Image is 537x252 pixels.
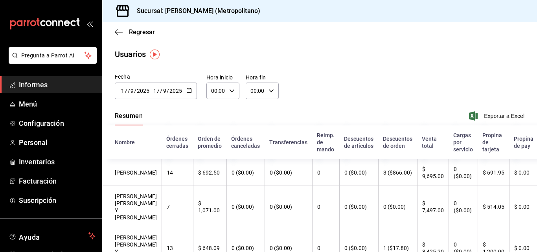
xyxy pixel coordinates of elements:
font: 0 ($0.00) [270,169,292,176]
font: 0 [317,204,320,210]
font: 9,695.00 [422,173,444,179]
font: 3 ($866.00) [383,169,412,176]
font: 692.50 [202,169,220,176]
font: Órdenes canceladas [231,136,260,149]
font: Inventarios [19,158,55,166]
font: Nombre [115,140,135,146]
font: Propina de pay [514,136,533,149]
font: Reimp. de mando [317,132,335,153]
font: $ [422,241,425,248]
font: 0 ($0.00) [344,204,367,210]
font: Resumen [115,112,143,120]
font: Venta total [422,136,437,149]
font: Configuración [19,119,64,127]
font: Descuentos de orden [383,136,412,149]
font: Informes [19,81,48,89]
font: Usuarios [115,50,146,59]
font: $ [514,245,517,251]
font: / [167,88,169,94]
font: $ [198,245,201,251]
font: 0 ($0.00) [232,245,254,251]
font: / [134,88,136,94]
font: Cargas por servicio [453,132,473,153]
button: abrir_cajón_menú [86,20,93,27]
font: 0 ($0.00) [232,169,254,176]
font: [PERSON_NAME] [PERSON_NAME] Y [PERSON_NAME] [115,193,157,221]
font: 0.00 [519,204,530,210]
a: Pregunta a Parrot AI [6,57,97,65]
font: Suscripción [19,196,56,204]
font: / [160,88,162,94]
font: 1 ($17.80) [383,245,409,251]
font: 0 [317,169,320,176]
input: Día [121,88,128,94]
font: $ [514,169,517,176]
font: $ [198,200,201,206]
font: 648.09 [202,245,220,251]
input: Mes [130,88,134,94]
div: pestañas de navegación [115,112,143,125]
input: Día [153,88,160,94]
font: Hora fin [246,74,266,81]
font: Órdenes cerradas [166,136,188,149]
font: [PERSON_NAME] [115,169,157,176]
font: Ayuda [19,233,40,241]
font: 7,497.00 [422,207,444,213]
font: Menú [19,100,37,108]
button: Regresar [115,28,155,36]
font: / [128,88,130,94]
font: Personal [19,138,48,147]
font: 13 [167,245,173,251]
font: $ [422,200,425,206]
button: Exportar a Excel [471,111,524,121]
font: 1,071.00 [198,207,220,213]
font: Descuentos de artículos [344,136,373,149]
img: Marcador de información sobre herramientas [150,50,160,59]
font: 14 [167,169,173,176]
input: Mes [163,88,167,94]
font: Exportar a Excel [484,113,524,119]
font: Propina de tarjeta [482,132,502,153]
input: Año [169,88,182,94]
font: $ [483,241,486,248]
font: Fecha [115,74,130,80]
font: Hora inicio [206,74,233,81]
font: 0 ($0.00) [383,204,406,210]
font: 0 ($0.00) [270,245,292,251]
input: Año [136,88,150,94]
font: 0 ($0.00) [454,166,472,180]
font: Transferencias [269,140,307,146]
font: $ [483,169,486,176]
font: Facturación [19,177,57,185]
font: $ [514,204,517,210]
font: 0.00 [519,169,530,176]
font: 0 ($0.00) [344,169,367,176]
font: - [151,88,152,94]
font: 0 ($0.00) [270,204,292,210]
font: Pregunta a Parrot AI [21,52,75,59]
font: 0 ($0.00) [454,200,472,213]
font: 691.95 [487,169,504,176]
font: 0 ($0.00) [232,204,254,210]
font: $ [483,204,486,210]
font: 514.05 [487,204,504,210]
font: 0 ($0.00) [344,245,367,251]
button: Pregunta a Parrot AI [9,47,97,64]
font: $ [198,169,201,176]
font: 7 [167,204,170,210]
font: Orden de promedio [198,136,222,149]
font: 0.00 [519,245,530,251]
font: Sucursal: [PERSON_NAME] (Metropolitano) [137,7,260,15]
font: Regresar [129,28,155,36]
font: 0 [317,245,320,251]
font: $ [422,166,425,173]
